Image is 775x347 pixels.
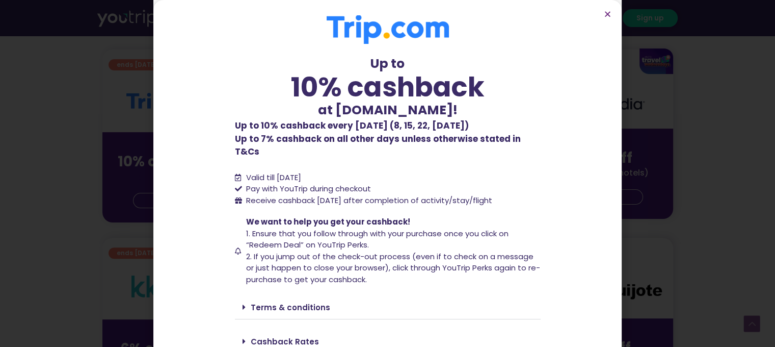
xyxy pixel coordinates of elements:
span: Valid till [DATE] [246,172,301,183]
b: Up to 10% cashback every [DATE] (8, 15, 22, [DATE]) [235,119,469,132]
span: Pay with YouTrip during checkout [244,183,371,195]
div: Terms & conditions [235,295,541,319]
span: 1. Ensure that you follow through with your purchase once you click on “Redeem Deal” on YouTrip P... [246,228,509,251]
a: Terms & conditions [251,302,330,313]
div: 10% cashback [235,73,541,101]
p: Up to 7% cashback on all other days unless otherwise stated in T&Cs [235,119,541,159]
span: Receive cashback [DATE] after completion of activity/stay/flight [246,195,492,206]
div: Up to at [DOMAIN_NAME]! [235,54,541,119]
a: Cashback Rates [251,336,319,347]
span: We want to help you get your cashback! [246,216,410,227]
span: 2. If you jump out of the check-out process (even if to check on a message or just happen to clos... [246,251,540,285]
a: Close [604,10,611,18]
